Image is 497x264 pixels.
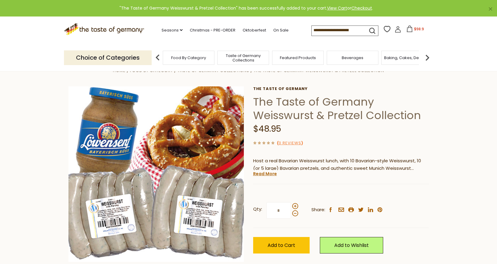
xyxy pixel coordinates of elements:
[253,157,429,172] p: Host a real Bavarian Weisswurst lunch, with 10 Bavarian-style Weisswurst, 10 (or 5 large) Bavaria...
[253,237,310,253] button: Add to Cart
[327,5,347,11] a: View Cart
[171,55,206,60] a: Food By Category
[130,68,173,73] a: Food By Category
[253,123,281,135] span: $48.95
[177,68,249,73] a: Taste of Germany Collections
[253,205,262,213] strong: Qty:
[190,27,235,34] a: Christmas - PRE-ORDER
[489,7,492,11] a: ×
[351,5,372,11] a: Checkout
[5,5,487,12] div: "The Taste of Germany Weisswurst & Pretzel Collection" has been successfully added to your cart. ...
[273,27,289,34] a: On Sale
[342,55,363,60] a: Beverages
[279,140,301,146] a: 0 Reviews
[402,25,428,34] button: $98.9
[152,52,164,64] img: previous arrow
[253,171,277,177] a: Read More
[268,242,295,249] span: Add to Cart
[68,86,244,262] img: The Taste of Germany Weisswurst & Pretzel Collection
[311,206,325,214] span: Share:
[266,202,291,219] input: Qty:
[253,86,429,91] a: The Taste of Germany
[243,27,266,34] a: Oktoberfest
[64,50,152,65] p: Choice of Categories
[113,68,126,73] a: Home
[320,237,383,253] a: Add to Wishlist
[219,53,267,62] a: Taste of Germany Collections
[421,52,433,64] img: next arrow
[254,68,384,73] a: The Taste of Germany Weisswurst & Pretzel Collection
[280,55,316,60] a: Featured Products
[162,27,183,34] a: Seasons
[253,95,429,122] h1: The Taste of Germany Weisswurst & Pretzel Collection
[277,140,303,146] span: ( )
[384,55,431,60] a: Baking, Cakes, Desserts
[414,26,424,31] span: $98.9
